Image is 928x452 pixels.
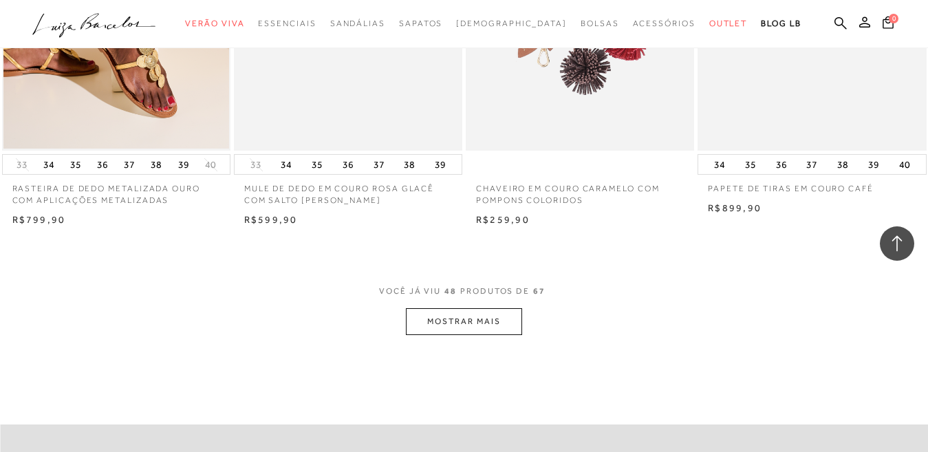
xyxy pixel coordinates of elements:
button: 40 [201,158,220,171]
a: categoryNavScreenReaderText [258,11,316,36]
a: RASTEIRA DE DEDO METALIZADA OURO COM APLICAÇÕES METALIZADAS [2,175,230,206]
span: Essenciais [258,19,316,28]
button: 33 [246,158,266,171]
button: 38 [147,155,166,174]
span: 48 [444,286,457,296]
span: R$259,90 [476,214,530,225]
button: 35 [307,155,327,174]
span: Sapatos [399,19,442,28]
a: categoryNavScreenReaderText [185,11,244,36]
span: 0 [889,14,898,23]
button: 35 [741,155,760,174]
button: 0 [878,15,898,34]
button: 34 [710,155,729,174]
button: 39 [864,155,883,174]
button: 34 [277,155,296,174]
button: 36 [338,155,358,174]
span: Bolsas [581,19,619,28]
a: categoryNavScreenReaderText [709,11,748,36]
span: BLOG LB [761,19,801,28]
span: VOCÊ JÁ VIU PRODUTOS DE [379,286,549,296]
button: 36 [772,155,791,174]
button: 37 [802,155,821,174]
button: 35 [66,155,85,174]
a: PAPETE DE TIRAS EM COURO CAFÉ [698,175,926,195]
button: 37 [369,155,389,174]
button: 36 [93,155,112,174]
button: 40 [895,155,914,174]
a: noSubCategoriesText [456,11,567,36]
button: 33 [12,158,32,171]
span: R$799,90 [12,214,66,225]
button: 39 [174,155,193,174]
button: MOSTRAR MAIS [406,308,521,335]
span: [DEMOGRAPHIC_DATA] [456,19,567,28]
a: categoryNavScreenReaderText [330,11,385,36]
span: R$899,90 [708,202,762,213]
a: BLOG LB [761,11,801,36]
button: 39 [431,155,450,174]
button: 38 [833,155,852,174]
button: 34 [39,155,58,174]
a: MULE DE DEDO EM COURO ROSA GLACÊ COM SALTO [PERSON_NAME] [234,175,462,206]
a: categoryNavScreenReaderText [399,11,442,36]
button: 38 [400,155,419,174]
a: CHAVEIRO EM COURO CARAMELO COM POMPONS COLORIDOS [466,175,694,206]
button: 37 [120,155,139,174]
a: categoryNavScreenReaderText [581,11,619,36]
span: R$599,90 [244,214,298,225]
span: 67 [533,286,546,296]
span: Acessórios [633,19,695,28]
span: Verão Viva [185,19,244,28]
span: Sandálias [330,19,385,28]
span: Outlet [709,19,748,28]
a: categoryNavScreenReaderText [633,11,695,36]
